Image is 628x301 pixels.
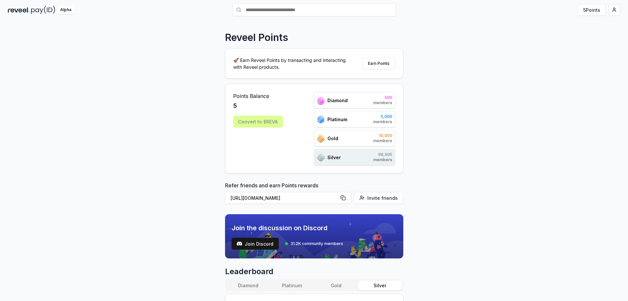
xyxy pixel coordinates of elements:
img: pay_id [31,6,55,14]
span: members [373,100,392,105]
img: ranks_icon [317,134,325,142]
img: ranks_icon [317,153,325,161]
span: members [373,119,392,124]
img: reveel_dark [8,6,30,14]
img: ranks_icon [317,96,325,104]
img: ranks_icon [317,115,325,123]
button: Invite friends [354,192,403,204]
img: discord_banner [225,214,403,258]
button: Diamond [226,281,270,290]
span: members [373,157,392,162]
a: testJoin Discord [232,238,279,250]
img: test [237,241,242,246]
span: Join Discord [245,240,273,247]
p: Reveel Points [225,31,288,43]
span: Join the discussion on Discord [232,223,343,233]
span: 31.2K community members [290,241,343,246]
span: Points Balance [233,92,283,100]
span: Silver [327,154,341,161]
span: Invite friends [367,195,398,201]
div: Refer friends and earn Points rewards [225,181,403,206]
button: [URL][DOMAIN_NAME] [225,192,351,204]
span: Gold [327,135,338,142]
span: 5 [233,101,237,110]
span: 500 [373,95,392,100]
span: Leaderboard [225,266,403,277]
span: 98,905 [373,152,392,157]
button: Platinum [270,281,314,290]
p: 🚀 Earn Reveel Points by transacting and interacting with Reveel products. [233,57,351,70]
button: Gold [314,281,358,290]
button: Join Discord [232,238,279,250]
span: 5,000 [373,114,392,119]
span: 10,000 [373,133,392,138]
button: Earn Points [362,58,395,69]
div: Alpha [57,6,75,14]
span: members [373,138,392,143]
button: 5Points [578,4,606,16]
button: Silver [358,281,402,290]
span: Platinum [327,116,347,123]
span: Diamond [327,97,348,104]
